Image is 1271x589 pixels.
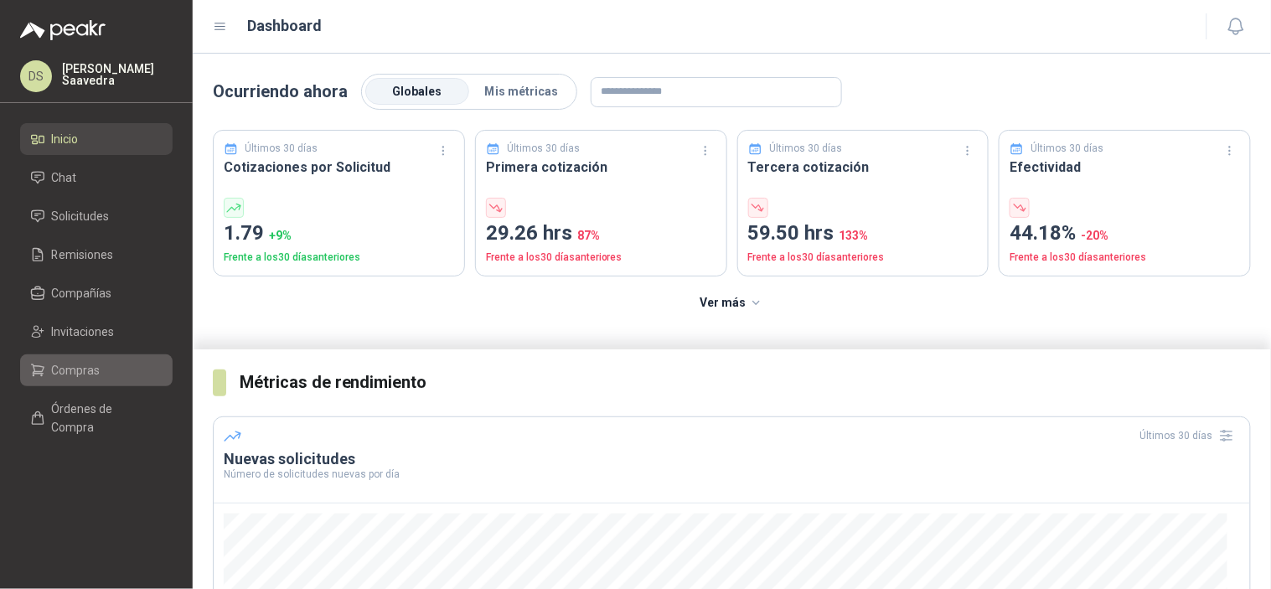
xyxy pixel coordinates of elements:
[52,130,79,148] span: Inicio
[52,284,112,302] span: Compañías
[507,141,580,157] p: Últimos 30 días
[224,250,454,266] p: Frente a los 30 días anteriores
[52,168,77,187] span: Chat
[52,400,157,437] span: Órdenes de Compra
[248,14,323,38] h1: Dashboard
[20,200,173,232] a: Solicitudes
[486,250,716,266] p: Frente a los 30 días anteriores
[62,63,173,86] p: [PERSON_NAME] Saavedra
[20,60,52,92] div: DS
[224,449,1240,469] h3: Nuevas solicitudes
[52,361,101,380] span: Compras
[20,123,173,155] a: Inicio
[52,207,110,225] span: Solicitudes
[748,157,979,178] h3: Tercera cotización
[20,354,173,386] a: Compras
[1031,141,1104,157] p: Últimos 30 días
[224,469,1240,479] p: Número de solicitudes nuevas por día
[269,229,292,242] span: + 9 %
[748,250,979,266] p: Frente a los 30 días anteriores
[213,79,348,105] p: Ocurriendo ahora
[20,393,173,443] a: Órdenes de Compra
[1010,218,1240,250] p: 44.18%
[1140,422,1240,449] div: Últimos 30 días
[224,218,454,250] p: 1.79
[1010,250,1240,266] p: Frente a los 30 días anteriores
[748,218,979,250] p: 59.50 hrs
[1010,157,1240,178] h3: Efectividad
[1081,229,1108,242] span: -20 %
[690,287,773,320] button: Ver más
[20,239,173,271] a: Remisiones
[769,141,842,157] p: Últimos 30 días
[486,218,716,250] p: 29.26 hrs
[52,323,115,341] span: Invitaciones
[224,157,454,178] h3: Cotizaciones por Solicitud
[393,85,442,98] span: Globales
[245,141,318,157] p: Últimos 30 días
[577,229,600,242] span: 87 %
[52,245,114,264] span: Remisiones
[484,85,558,98] span: Mis métricas
[840,229,869,242] span: 133 %
[20,316,173,348] a: Invitaciones
[240,369,1251,395] h3: Métricas de rendimiento
[20,162,173,194] a: Chat
[20,277,173,309] a: Compañías
[486,157,716,178] h3: Primera cotización
[20,20,106,40] img: Logo peakr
